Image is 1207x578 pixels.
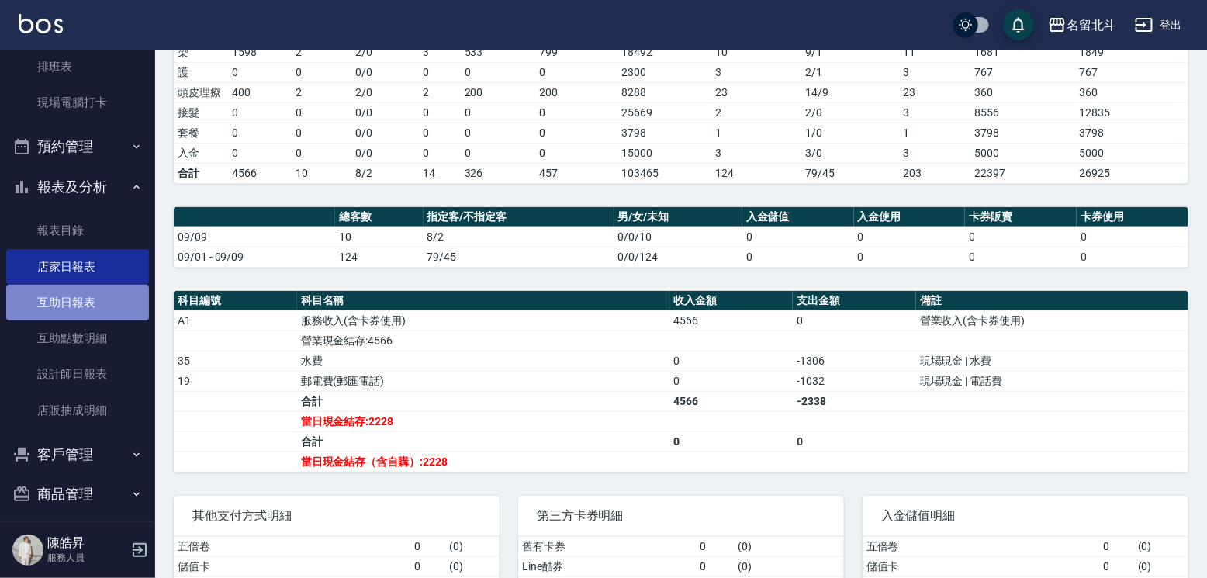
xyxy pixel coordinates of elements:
td: ( 0 ) [445,556,500,576]
td: 8/2 [352,163,420,183]
td: 現場現金 | 電話費 [916,371,1188,391]
a: 互助日報表 [6,285,149,320]
td: 0 [669,371,793,391]
img: Person [12,535,43,566]
td: 0 [793,431,916,452]
td: 0 [854,227,966,247]
td: 0 [410,556,445,576]
td: 0 [669,351,793,371]
td: 4566 [669,391,793,411]
td: 服務收入(含卡券使用) [297,310,670,331]
td: 0 [419,123,460,143]
td: 799 [535,42,617,62]
td: 0 [1099,556,1134,576]
td: 35 [174,351,297,371]
td: 1 / 0 [802,123,900,143]
th: 指定客/不指定客 [424,207,614,227]
td: 3 [711,62,802,82]
div: 名留北斗 [1067,16,1116,35]
td: 合計 [297,431,670,452]
td: 12835 [1076,102,1188,123]
td: 3 [711,143,802,163]
td: 79/45 [424,247,614,267]
td: 1681 [971,42,1076,62]
td: 0 [965,227,1077,247]
td: A1 [174,310,297,331]
td: 124 [711,163,802,183]
td: 10 [335,227,423,247]
td: 0 [228,102,292,123]
th: 入金儲值 [742,207,854,227]
td: 26925 [1076,163,1188,183]
button: 預約管理 [6,126,149,167]
table: a dense table [174,291,1188,472]
td: 0 [669,431,793,452]
td: 457 [535,163,617,183]
td: 0 [461,102,535,123]
span: 第三方卡券明細 [537,508,825,524]
td: 25669 [617,102,711,123]
td: 入金 [174,143,228,163]
td: 3798 [1076,123,1188,143]
th: 卡券使用 [1077,207,1188,227]
td: 0 / 0 [352,143,420,163]
td: 360 [1076,82,1188,102]
td: 0 / 0 [352,123,420,143]
span: 其他支付方式明細 [192,508,481,524]
td: 0 [535,123,617,143]
td: 400 [228,82,292,102]
td: 767 [1076,62,1188,82]
a: 現場電腦打卡 [6,85,149,120]
td: 2 [419,82,460,102]
th: 卡券販賣 [965,207,1077,227]
td: 2 [711,102,802,123]
td: 23 [711,82,802,102]
td: 0 [535,143,617,163]
a: 店販抽成明細 [6,393,149,428]
td: 0 [793,310,916,331]
td: 0/0/10 [614,227,742,247]
td: 0 / 0 [352,102,420,123]
td: 營業現金結存:4566 [297,331,670,351]
td: 23 [900,82,971,102]
td: 3798 [971,123,1076,143]
td: 水費 [297,351,670,371]
td: 5000 [1076,143,1188,163]
td: 0 [1077,247,1188,267]
td: 0 [535,62,617,82]
th: 收入金額 [669,291,793,311]
td: 1849 [1076,42,1188,62]
td: -2338 [793,391,916,411]
td: 19 [174,371,297,391]
a: 互助點數明細 [6,320,149,356]
td: 3 [900,62,971,82]
td: 10 [292,163,352,183]
td: 0 [292,62,352,82]
td: 當日現金結存（含自購）:2228 [297,452,670,472]
a: 報表目錄 [6,213,149,248]
td: 接髮 [174,102,228,123]
td: 0 [461,123,535,143]
td: 2 / 0 [352,42,420,62]
td: 767 [971,62,1076,82]
td: 3 / 0 [802,143,900,163]
td: 護 [174,62,228,82]
td: 103465 [617,163,711,183]
td: 8556 [971,102,1076,123]
td: 1 [900,123,971,143]
td: 五倍卷 [174,537,410,557]
td: 22397 [971,163,1076,183]
td: 9 / 1 [802,42,900,62]
td: 3 [900,143,971,163]
td: 0 [696,537,734,557]
td: 0 [292,102,352,123]
td: 2 [292,42,352,62]
button: save [1003,9,1034,40]
td: 2 / 0 [802,102,900,123]
td: 套餐 [174,123,228,143]
td: ( 0 ) [734,537,844,557]
td: ( 0 ) [445,537,500,557]
td: 0 [742,227,854,247]
td: 200 [535,82,617,102]
td: 2 / 1 [802,62,900,82]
